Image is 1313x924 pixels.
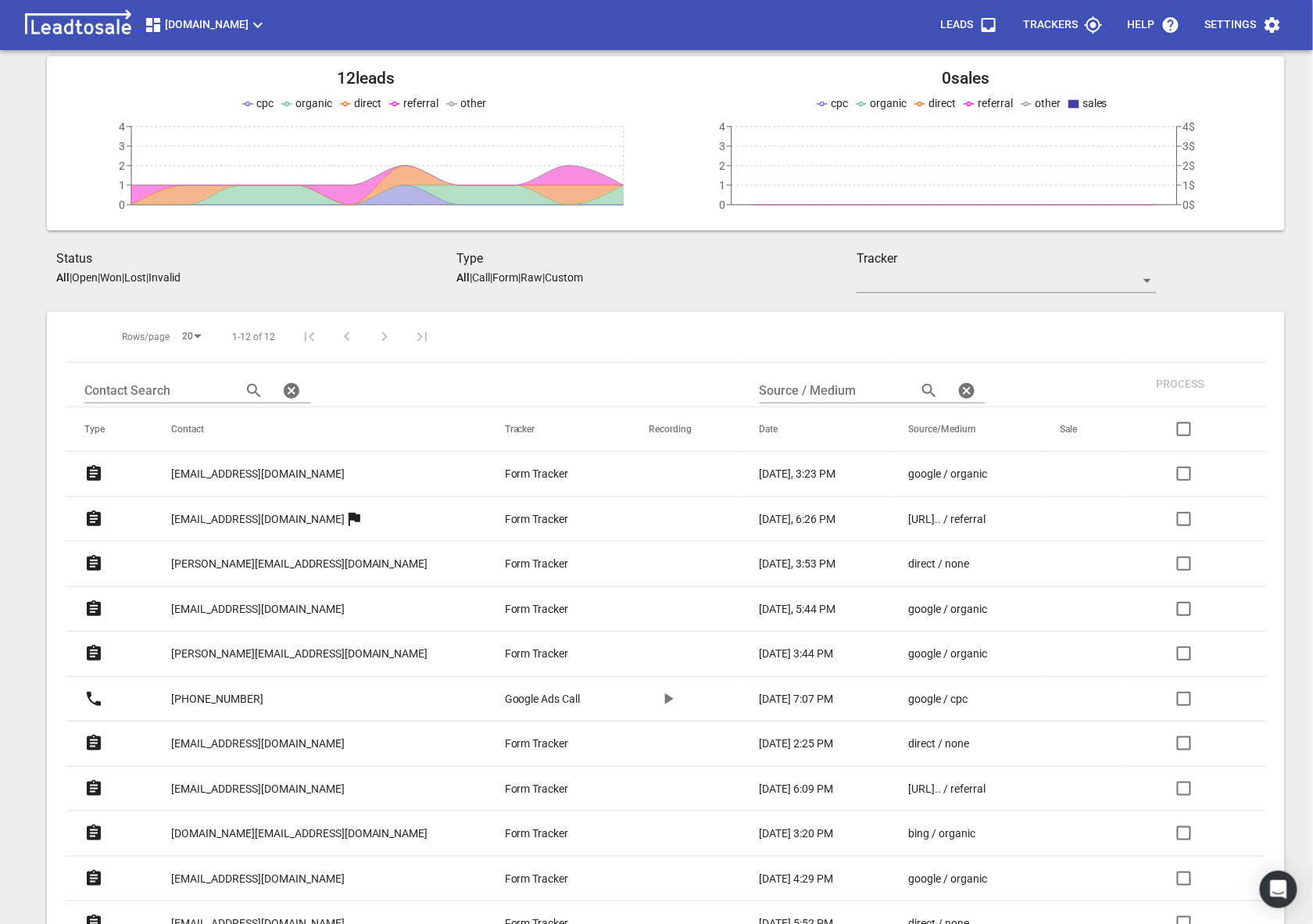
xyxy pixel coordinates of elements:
[119,199,125,211] tspan: 0
[505,736,587,752] a: Form Tracker
[171,770,345,808] a: [EMAIL_ADDRESS][DOMAIN_NAME]
[505,511,569,528] p: Form Tracker
[760,556,836,572] p: [DATE], 3:53 PM
[232,331,275,344] span: 1-12 of 12
[19,9,138,41] img: logo
[354,97,381,109] span: direct
[1205,17,1257,33] p: Settings
[505,826,587,842] a: Form Tracker
[171,826,428,842] p: [DOMAIN_NAME][EMAIL_ADDRESS][DOMAIN_NAME]
[148,271,181,284] p: Invalid
[928,97,956,109] span: direct
[760,466,836,482] p: [DATE], 3:23 PM
[1035,97,1061,109] span: other
[760,736,834,752] p: [DATE] 2:25 PM
[171,455,345,493] a: [EMAIL_ADDRESS][DOMAIN_NAME]
[719,120,725,133] tspan: 4
[144,16,267,34] span: [DOMAIN_NAME]
[631,407,741,452] th: Recording
[171,725,345,763] a: [EMAIL_ADDRESS][DOMAIN_NAME]
[171,871,345,887] p: [EMAIL_ADDRESS][DOMAIN_NAME]
[1128,17,1155,33] p: Help
[456,271,470,284] aside: All
[505,781,569,797] p: Form Tracker
[505,871,587,887] a: Form Tracker
[171,500,345,539] a: [EMAIL_ADDRESS][DOMAIN_NAME]
[870,97,907,109] span: organic
[171,601,345,618] p: [EMAIL_ADDRESS][DOMAIN_NAME]
[909,646,998,662] a: google / organic
[1042,407,1125,452] th: Sale
[72,271,98,284] p: Open
[124,271,146,284] p: Lost
[171,511,345,528] p: [EMAIL_ADDRESS][DOMAIN_NAME]
[70,271,72,284] span: |
[909,871,998,887] a: google / organic
[119,179,125,192] tspan: 1
[171,815,428,853] a: [DOMAIN_NAME][EMAIL_ADDRESS][DOMAIN_NAME]
[719,199,725,211] tspan: 0
[741,407,890,452] th: Date
[760,646,846,662] a: [DATE] 3:44 PM
[84,464,103,483] svg: Form
[909,511,986,528] p: https://streamline.kiwi/ / referral
[492,271,518,284] p: Form
[909,466,998,482] a: google / organic
[84,600,103,618] svg: Form
[505,781,587,797] a: Form Tracker
[84,734,103,753] svg: Form
[909,871,988,887] p: google / organic
[760,691,846,707] a: [DATE] 7:07 PM
[760,466,846,482] a: [DATE], 3:23 PM
[122,331,170,344] span: Rows/page
[909,736,998,752] a: direct / none
[666,69,1266,88] h2: 0 sales
[909,826,976,842] p: bing / organic
[760,601,836,618] p: [DATE], 5:44 PM
[1023,17,1078,33] p: Trackers
[521,271,542,284] p: Raw
[505,646,569,662] p: Form Tracker
[719,140,725,152] tspan: 3
[84,824,103,843] svg: Form
[171,590,345,629] a: [EMAIL_ADDRESS][DOMAIN_NAME]
[542,271,545,284] span: |
[909,556,970,572] p: direct / none
[1183,120,1196,133] tspan: 4$
[978,97,1013,109] span: referral
[295,97,332,109] span: organic
[719,179,725,192] tspan: 1
[909,826,998,842] a: bing / organic
[84,779,103,798] svg: Form
[84,689,103,708] svg: Call
[171,680,263,718] a: [PHONE_NUMBER]
[505,691,587,707] a: Google Ads Call
[100,271,122,284] p: Won
[84,644,103,663] svg: Form
[909,691,998,707] a: google / cpc
[1260,871,1297,908] div: Open Intercom Messenger
[171,736,345,752] p: [EMAIL_ADDRESS][DOMAIN_NAME]
[171,691,263,707] p: [PHONE_NUMBER]
[345,510,363,528] svg: More than one lead from this user
[119,140,125,152] tspan: 3
[119,159,125,172] tspan: 2
[890,407,1042,452] th: Source/Medium
[909,466,988,482] p: google / organic
[545,271,583,284] p: Custom
[403,97,438,109] span: referral
[56,271,70,284] aside: All
[146,271,148,284] span: |
[505,691,581,707] p: Google Ads Call
[171,635,428,673] a: [PERSON_NAME][EMAIL_ADDRESS][DOMAIN_NAME]
[66,407,152,452] th: Type
[486,407,631,452] th: Tracker
[760,736,846,752] a: [DATE] 2:25 PM
[152,407,486,452] th: Contact
[940,17,973,33] p: Leads
[138,9,274,41] button: [DOMAIN_NAME]
[760,601,846,618] a: [DATE], 5:44 PM
[760,781,834,797] p: [DATE] 6:09 PM
[1183,140,1196,152] tspan: 3$
[760,511,836,528] p: [DATE], 6:26 PM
